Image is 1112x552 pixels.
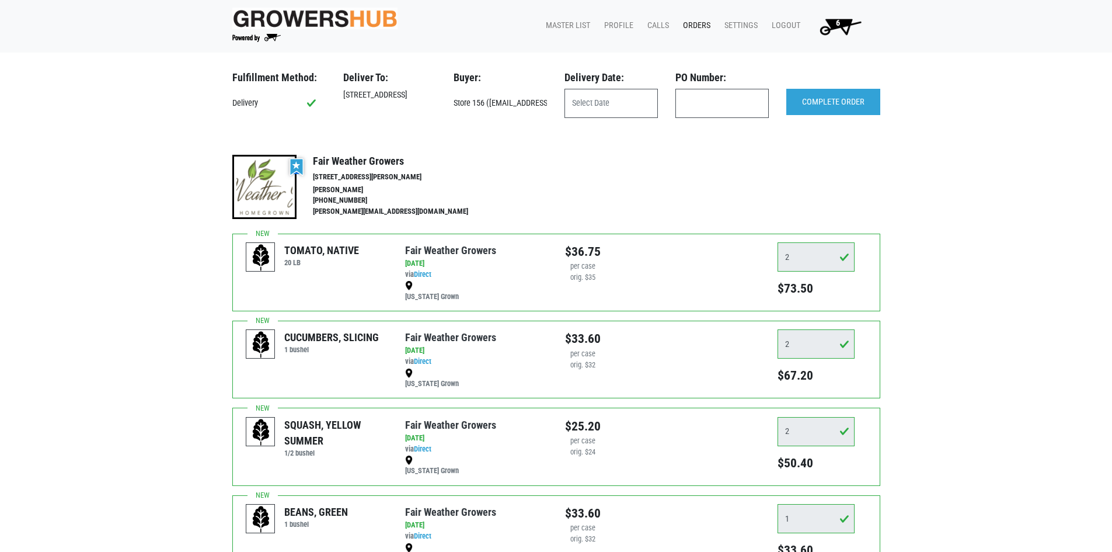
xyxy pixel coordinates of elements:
[405,281,413,290] img: map_marker-0e94453035b3232a4d21701695807de9.png
[405,244,496,256] a: Fair Weather Growers
[778,504,855,533] input: Qty
[232,155,297,219] img: thumbnail-66b73ed789e5fdb011f67f3ae1eff6c2.png
[414,357,431,366] a: Direct
[836,18,840,28] span: 6
[595,15,638,37] a: Profile
[313,185,493,196] li: [PERSON_NAME]
[313,155,493,168] h4: Fair Weather Growers
[565,447,601,458] div: orig. $24
[284,520,348,529] h6: 1 bushel
[284,329,379,345] div: CUCUMBERS, SLICING
[674,15,715,37] a: Orders
[405,520,547,531] div: [DATE]
[246,330,276,359] img: placeholder-variety-43d6402dacf2d531de610a020419775a.svg
[232,8,398,29] img: original-fc7597fdc6adbb9d0e2ae620e786d1a2.jpg
[565,272,601,283] div: orig. $35
[454,71,547,84] h3: Buyer:
[284,258,359,267] h6: 20 LB
[565,242,601,261] div: $36.75
[405,269,547,280] div: via
[414,532,431,540] a: Direct
[778,281,855,296] h5: $73.50
[814,15,866,38] img: Cart
[414,270,431,279] a: Direct
[405,444,547,455] div: via
[405,369,413,378] img: map_marker-0e94453035b3232a4d21701695807de9.png
[715,15,762,37] a: Settings
[284,242,359,258] div: TOMATO, NATIVE
[405,456,413,465] img: map_marker-0e94453035b3232a4d21701695807de9.png
[405,331,496,343] a: Fair Weather Growers
[786,89,880,116] input: COMPLETE ORDER
[405,345,547,356] div: [DATE]
[405,258,547,269] div: [DATE]
[313,172,493,183] li: [STREET_ADDRESS][PERSON_NAME]
[405,506,496,518] a: Fair Weather Growers
[762,15,805,37] a: Logout
[564,89,658,118] input: Select Date
[565,436,601,447] div: per case
[284,449,388,457] h6: 1/2 bushel
[414,445,431,453] a: Direct
[565,261,601,272] div: per case
[778,242,855,272] input: Qty
[565,534,601,545] div: orig. $32
[246,243,276,272] img: placeholder-variety-43d6402dacf2d531de610a020419775a.svg
[405,433,547,444] div: [DATE]
[638,15,674,37] a: Calls
[565,349,601,360] div: per case
[405,531,547,542] div: via
[405,419,496,431] a: Fair Weather Growers
[564,71,658,84] h3: Delivery Date:
[343,71,437,84] h3: Deliver To:
[778,368,855,383] h5: $67.20
[284,345,379,354] h6: 1 bushel
[405,454,547,477] div: [US_STATE] Grown
[232,71,326,84] h3: Fulfillment Method:
[313,195,493,206] li: [PHONE_NUMBER]
[675,71,769,84] h3: PO Number:
[313,206,493,217] li: [PERSON_NAME][EMAIL_ADDRESS][DOMAIN_NAME]
[565,417,601,436] div: $25.20
[565,329,601,348] div: $33.60
[246,418,276,447] img: placeholder-variety-43d6402dacf2d531de610a020419775a.svg
[565,360,601,371] div: orig. $32
[805,15,871,38] a: 6
[246,505,276,534] img: placeholder-variety-43d6402dacf2d531de610a020419775a.svg
[284,417,388,449] div: SQUASH, YELLOW SUMMER
[778,456,855,471] h5: $50.40
[232,34,281,42] img: Powered by Big Wheelbarrow
[778,417,855,446] input: Qty
[405,356,547,367] div: via
[284,504,348,520] div: BEANS, GREEN
[565,504,601,523] div: $33.60
[778,329,855,359] input: Qty
[565,523,601,534] div: per case
[334,89,445,102] div: [STREET_ADDRESS]
[405,367,547,390] div: [US_STATE] Grown
[536,15,595,37] a: Master List
[405,280,547,303] div: [US_STATE] Grown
